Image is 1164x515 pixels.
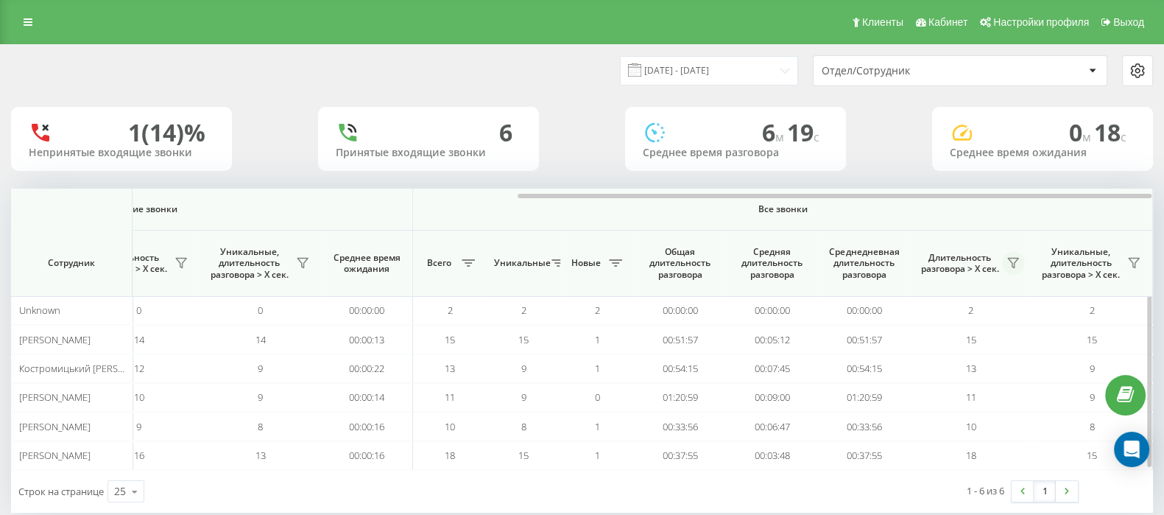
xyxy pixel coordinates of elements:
span: м [775,129,787,145]
div: 6 [499,119,512,147]
span: 0 [595,390,600,404]
div: Отдел/Сотрудник [822,65,998,77]
span: 13 [966,362,976,375]
span: 6 [762,116,787,148]
td: 00:51:57 [634,325,726,354]
span: 8 [1090,420,1095,433]
span: Все звонки [456,203,1109,215]
td: 00:05:12 [726,325,818,354]
td: 00:54:15 [634,354,726,383]
span: Уникальные, длительность разговора > Х сек. [1039,246,1123,281]
span: [PERSON_NAME] [19,333,91,346]
span: 15 [518,333,529,346]
td: 00:03:48 [726,441,818,470]
div: Среднее время разговора [643,147,828,159]
span: 18 [445,449,455,462]
span: 0 [1069,116,1094,148]
span: 13 [255,449,266,462]
td: 00:00:14 [321,383,413,412]
span: Сотрудник [24,257,119,269]
span: 18 [1094,116,1126,148]
span: 19 [787,116,819,148]
td: 00:37:55 [634,441,726,470]
span: 16 [134,449,144,462]
td: 00:37:55 [818,441,910,470]
td: 01:20:59 [634,383,726,412]
span: Новые [568,257,604,269]
span: 15 [1087,333,1097,346]
span: Клиенты [862,16,903,28]
span: 14 [255,333,266,346]
td: 00:33:56 [818,412,910,441]
td: 00:00:16 [321,441,413,470]
span: 18 [966,449,976,462]
span: [PERSON_NAME] [19,420,91,433]
td: 00:00:16 [321,412,413,441]
span: 9 [521,390,526,404]
span: 9 [136,420,141,433]
span: [PERSON_NAME] [19,390,91,404]
span: Среднее время ожидания [332,252,401,275]
td: 00:00:00 [321,296,413,325]
span: 2 [595,304,600,317]
td: 00:06:47 [726,412,818,441]
span: 10 [966,420,976,433]
span: 14 [134,333,144,346]
span: 8 [258,420,263,433]
span: 8 [521,420,526,433]
span: 12 [134,362,144,375]
td: 00:00:00 [818,296,910,325]
td: 00:00:00 [634,296,726,325]
span: Всего [420,257,457,269]
span: c [1121,129,1126,145]
span: 9 [521,362,526,375]
span: м [1082,129,1094,145]
span: Длительность разговора > Х сек. [917,252,1002,275]
span: 1 [595,333,600,346]
td: 01:20:59 [818,383,910,412]
span: Строк на странице [18,485,104,498]
div: 1 - 6 из 6 [967,483,1004,498]
span: 0 [136,304,141,317]
span: 1 [595,449,600,462]
span: 2 [968,304,973,317]
span: Среднедневная длительность разговора [829,246,899,281]
span: 1 [595,420,600,433]
td: 00:09:00 [726,383,818,412]
div: Среднее время ожидания [950,147,1135,159]
span: Кабинет [928,16,967,28]
span: 15 [518,449,529,462]
span: 0 [258,304,263,317]
div: 1 (14)% [128,119,205,147]
a: 1 [1034,481,1056,502]
div: 25 [114,484,126,499]
div: Непринятые входящие звонки [29,147,214,159]
span: [PERSON_NAME] [19,449,91,462]
span: 9 [258,362,263,375]
span: 10 [445,420,455,433]
span: 11 [966,390,976,404]
span: Уникальные [494,257,547,269]
span: c [814,129,819,145]
span: 2 [448,304,453,317]
span: 2 [1090,304,1095,317]
div: Принятые входящие звонки [336,147,521,159]
td: 00:00:22 [321,354,413,383]
span: Выход [1113,16,1144,28]
span: 15 [1087,449,1097,462]
td: 00:00:13 [321,325,413,354]
span: Костромицький [PERSON_NAME] [19,362,164,375]
span: 9 [258,390,263,404]
td: 00:00:00 [726,296,818,325]
span: 2 [521,304,526,317]
span: 9 [1090,390,1095,404]
span: 10 [134,390,144,404]
span: 11 [445,390,455,404]
div: Open Intercom Messenger [1114,432,1149,467]
td: 00:07:45 [726,354,818,383]
span: 9 [1090,362,1095,375]
span: Средняя длительность разговора [737,246,807,281]
td: 00:54:15 [818,354,910,383]
span: Уникальные, длительность разговора > Х сек. [207,246,292,281]
span: 13 [445,362,455,375]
